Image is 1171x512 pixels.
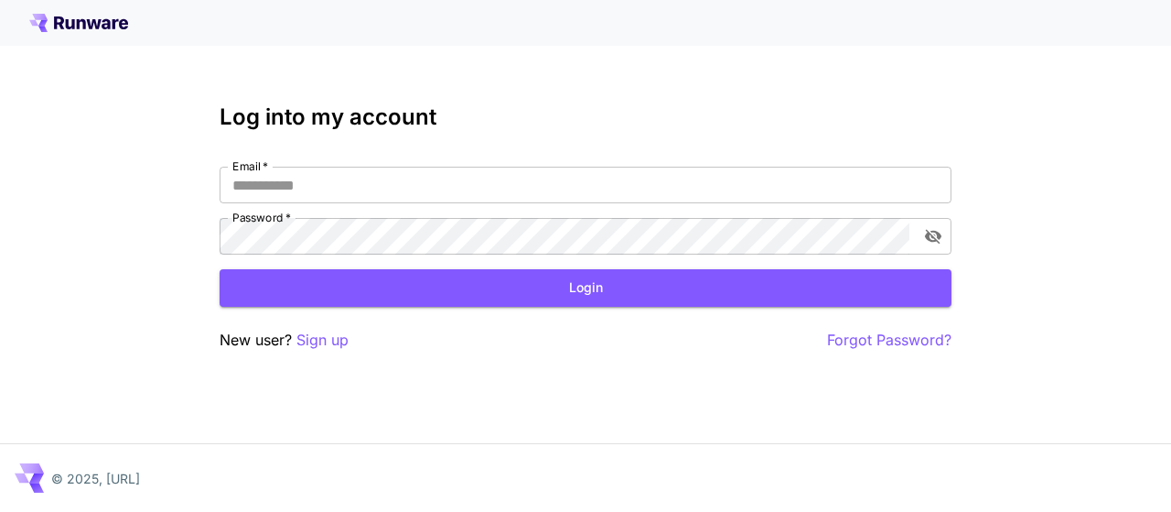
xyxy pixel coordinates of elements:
[232,158,268,174] label: Email
[296,329,349,352] button: Sign up
[220,329,349,352] p: New user?
[220,104,951,130] h3: Log into my account
[51,469,140,488] p: © 2025, [URL]
[220,269,951,307] button: Login
[827,329,951,352] button: Forgot Password?
[232,210,291,225] label: Password
[917,220,950,253] button: toggle password visibility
